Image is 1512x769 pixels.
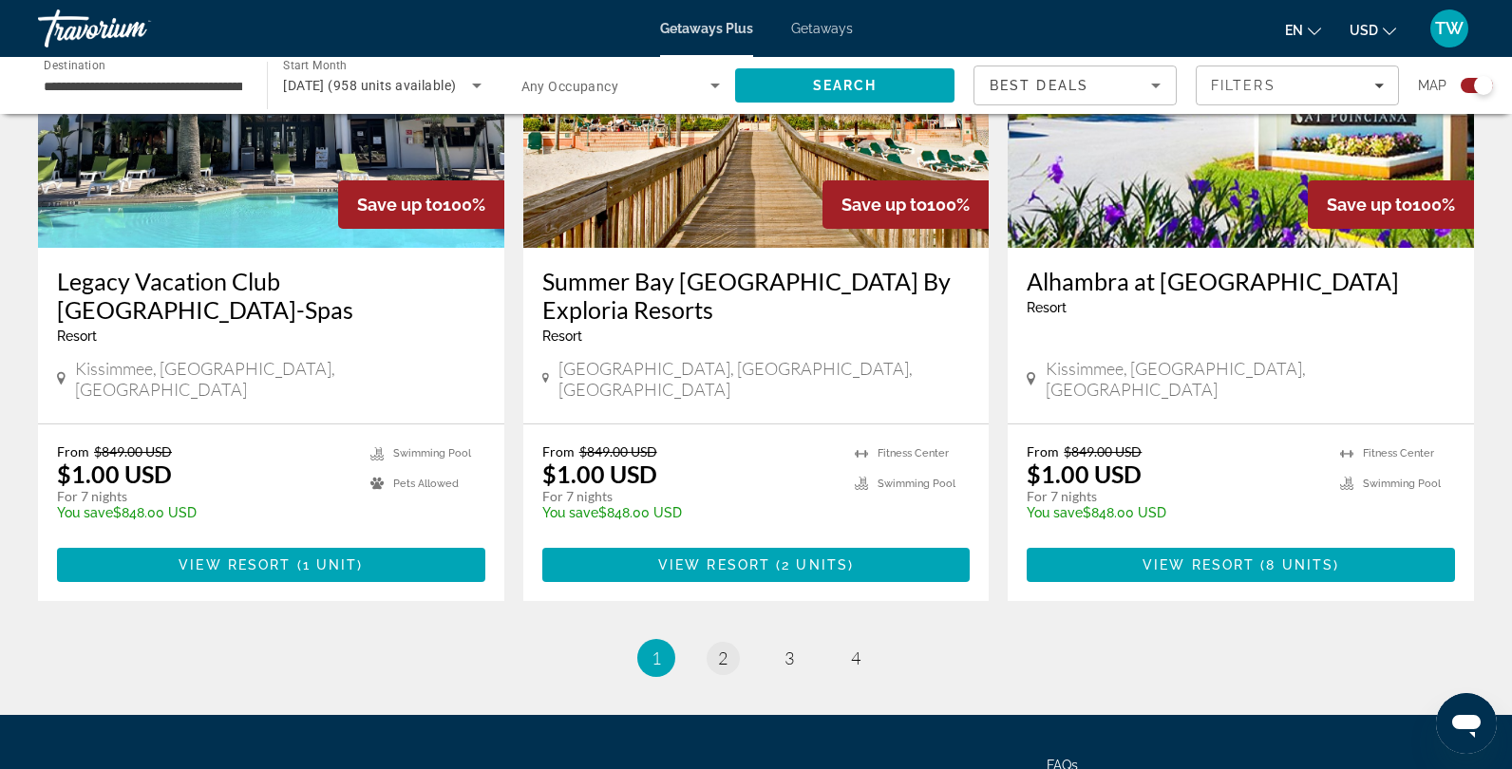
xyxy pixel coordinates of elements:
[990,78,1088,93] span: Best Deals
[393,447,471,460] span: Swimming Pool
[44,75,242,98] input: Select destination
[291,557,363,572] span: ( )
[718,647,728,668] span: 2
[782,557,848,572] span: 2 units
[735,68,954,103] button: Search
[357,195,443,215] span: Save up to
[813,78,878,93] span: Search
[1027,460,1142,488] p: $1.00 USD
[57,460,172,488] p: $1.00 USD
[393,478,459,490] span: Pets Allowed
[53,30,93,46] div: v 4.0.25
[791,21,853,36] a: Getaways
[1327,195,1412,215] span: Save up to
[1027,548,1455,582] button: View Resort(8 units)
[1211,78,1276,93] span: Filters
[1027,443,1059,460] span: From
[1027,488,1321,505] p: For 7 nights
[841,195,927,215] span: Save up to
[658,557,770,572] span: View Resort
[851,647,860,668] span: 4
[38,4,228,53] a: Travorium
[38,639,1474,677] nav: Pagination
[44,58,105,71] span: Destination
[57,267,485,324] a: Legacy Vacation Club [GEOGRAPHIC_DATA]-Spas
[542,267,971,324] a: Summer Bay [GEOGRAPHIC_DATA] By Exploria Resorts
[521,79,619,94] span: Any Occupancy
[652,647,661,668] span: 1
[1418,72,1446,99] span: Map
[75,358,484,400] span: Kissimmee, [GEOGRAPHIC_DATA], [GEOGRAPHIC_DATA]
[1027,505,1083,520] span: You save
[1350,23,1378,38] span: USD
[1308,180,1474,229] div: 100%
[542,460,657,488] p: $1.00 USD
[784,647,794,668] span: 3
[57,548,485,582] button: View Resort(1 unit)
[49,49,209,65] div: Domain: [DOMAIN_NAME]
[338,180,504,229] div: 100%
[72,112,170,124] div: Domain Overview
[990,74,1161,97] mat-select: Sort by
[1027,505,1321,520] p: $848.00 USD
[1027,300,1067,315] span: Resort
[1027,267,1455,295] a: Alhambra at [GEOGRAPHIC_DATA]
[1266,557,1333,572] span: 8 units
[94,443,172,460] span: $849.00 USD
[542,488,837,505] p: For 7 nights
[57,328,97,344] span: Resort
[878,447,949,460] span: Fitness Center
[822,180,989,229] div: 100%
[30,30,46,46] img: logo_orange.svg
[579,443,657,460] span: $849.00 USD
[1285,23,1303,38] span: en
[210,112,320,124] div: Keywords by Traffic
[30,49,46,65] img: website_grey.svg
[542,505,837,520] p: $848.00 USD
[878,478,955,490] span: Swimming Pool
[303,557,358,572] span: 1 unit
[1363,478,1441,490] span: Swimming Pool
[660,21,753,36] a: Getaways Plus
[57,505,113,520] span: You save
[57,505,351,520] p: $848.00 USD
[1196,66,1399,105] button: Filters
[1285,16,1321,44] button: Change language
[189,110,204,125] img: tab_keywords_by_traffic_grey.svg
[1425,9,1474,48] button: User Menu
[1363,447,1434,460] span: Fitness Center
[51,110,66,125] img: tab_domain_overview_orange.svg
[1064,443,1142,460] span: $849.00 USD
[770,557,854,572] span: ( )
[57,443,89,460] span: From
[1436,693,1497,754] iframe: Button to launch messaging window
[542,443,575,460] span: From
[558,358,970,400] span: [GEOGRAPHIC_DATA], [GEOGRAPHIC_DATA], [GEOGRAPHIC_DATA]
[57,488,351,505] p: For 7 nights
[542,328,582,344] span: Resort
[542,505,598,520] span: You save
[283,59,347,72] span: Start Month
[1143,557,1255,572] span: View Resort
[542,548,971,582] button: View Resort(2 units)
[283,78,456,93] span: [DATE] (958 units available)
[1350,16,1396,44] button: Change currency
[1435,19,1464,38] span: TW
[1046,358,1455,400] span: Kissimmee, [GEOGRAPHIC_DATA], [GEOGRAPHIC_DATA]
[179,557,291,572] span: View Resort
[1255,557,1339,572] span: ( )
